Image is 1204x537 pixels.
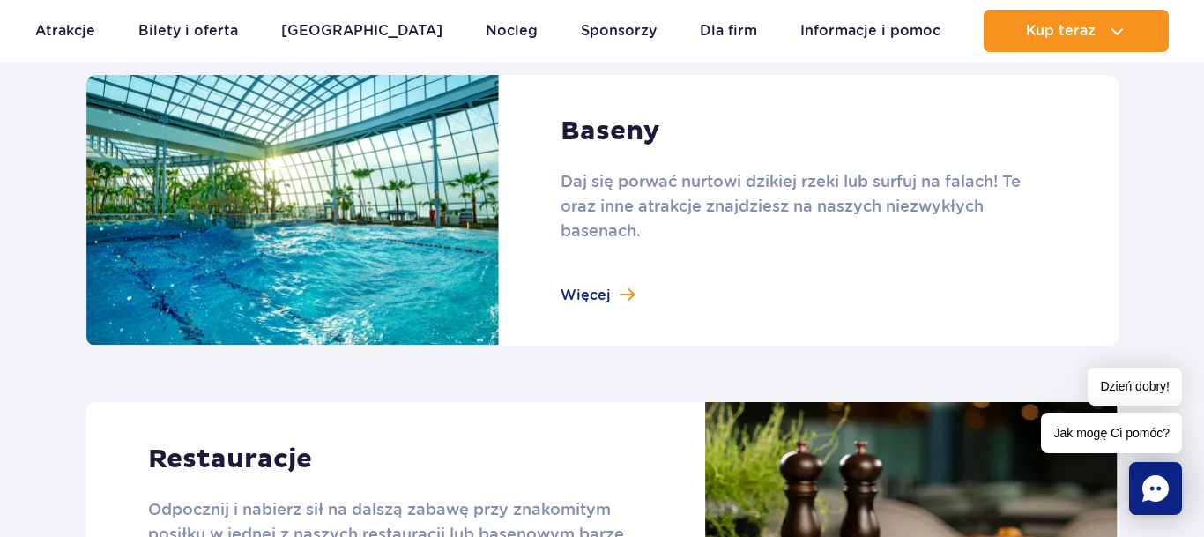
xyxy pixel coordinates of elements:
[984,10,1169,52] button: Kup teraz
[1041,413,1182,453] span: Jak mogę Ci pomóc?
[700,10,757,52] a: Dla firm
[486,10,538,52] a: Nocleg
[1129,462,1182,515] div: Chat
[1026,23,1096,39] span: Kup teraz
[581,10,657,52] a: Sponsorzy
[281,10,442,52] a: [GEOGRAPHIC_DATA]
[35,10,95,52] a: Atrakcje
[800,10,940,52] a: Informacje i pomoc
[1088,368,1182,406] span: Dzień dobry!
[138,10,238,52] a: Bilety i oferta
